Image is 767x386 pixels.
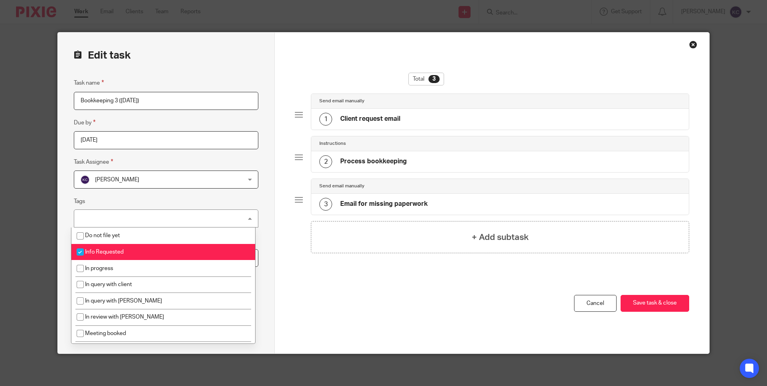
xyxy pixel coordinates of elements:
h4: + Add subtask [472,231,529,244]
span: Do not file yet [85,233,120,238]
h4: Process bookkeeping [340,157,407,166]
span: In query with [PERSON_NAME] [85,298,162,304]
label: Tags [74,197,85,205]
h4: Send email manually [319,98,364,104]
input: Pick a date [74,131,258,149]
span: Info Requested [85,249,124,255]
div: 3 [319,198,332,211]
div: 3 [428,75,440,83]
h4: Email for missing paperwork [340,200,428,208]
label: Task Assignee [74,157,113,167]
span: In query with client [85,282,132,287]
img: svg%3E [80,175,90,185]
h4: Send email manually [319,183,364,189]
h2: Edit task [74,49,258,62]
span: Meeting booked [85,331,126,336]
label: Due by [74,118,95,127]
span: In review with [PERSON_NAME] [85,314,164,320]
span: In progress [85,266,113,271]
label: Task name [74,78,104,87]
div: 1 [319,113,332,126]
h4: Instructions [319,140,346,147]
button: Save task & close [621,295,689,312]
h4: Client request email [340,115,400,123]
div: Close this dialog window [689,41,697,49]
div: 2 [319,155,332,168]
a: Cancel [574,295,617,312]
div: Total [408,73,444,85]
span: [PERSON_NAME] [95,177,139,183]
